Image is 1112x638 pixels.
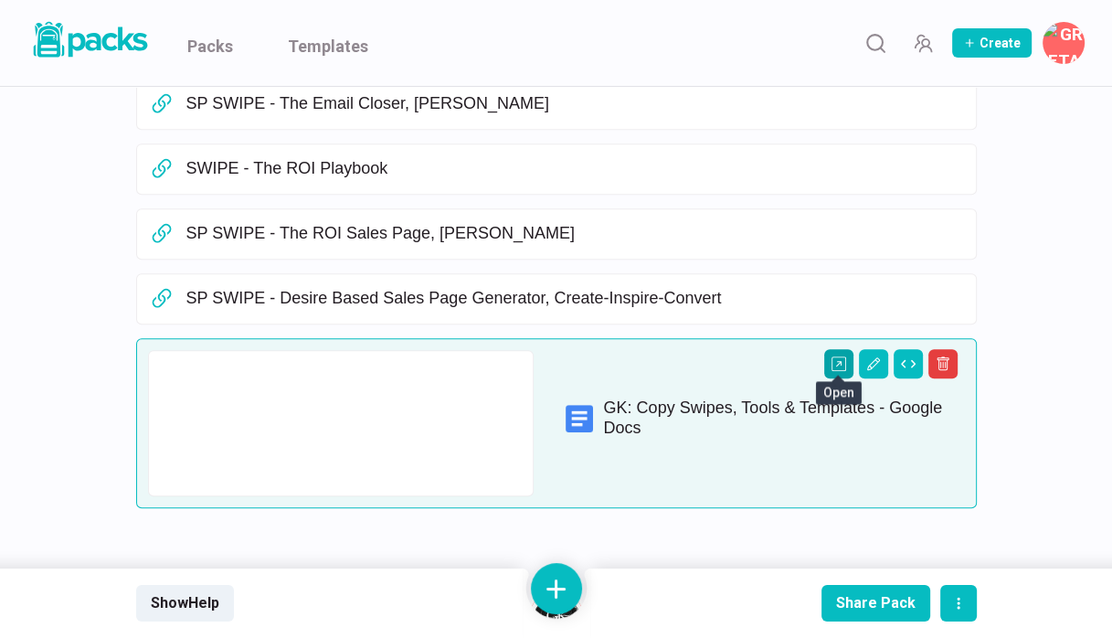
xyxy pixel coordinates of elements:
button: actions [940,585,977,622]
p: SP SWIPE - The Email Closer, [PERSON_NAME] [186,94,965,114]
p: SP SWIPE - The ROI Sales Page, [PERSON_NAME] [186,224,965,244]
img: link icon [566,405,593,432]
p: SP SWIPE - Desire Based Sales Page Generator, Create-Inspire-Convert [186,289,965,309]
button: ShowHelp [136,585,234,622]
button: Open external link [824,349,853,378]
p: SWIPE - The ROI Playbook [186,159,965,179]
button: Change view [894,349,923,378]
a: Packs logo [27,18,151,68]
img: Packs logo [27,18,151,61]
button: Edit asset [859,349,888,378]
button: Delete asset [928,349,958,378]
button: Manage Team Invites [905,25,941,61]
p: GK: Copy Swipes, Tools & Templates - Google Docs [604,399,951,438]
button: Search [857,25,894,61]
div: Share Pack [836,594,916,611]
button: Create Pack [952,28,1032,58]
button: Greta Klaas [1043,22,1085,64]
button: Share Pack [821,585,930,622]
